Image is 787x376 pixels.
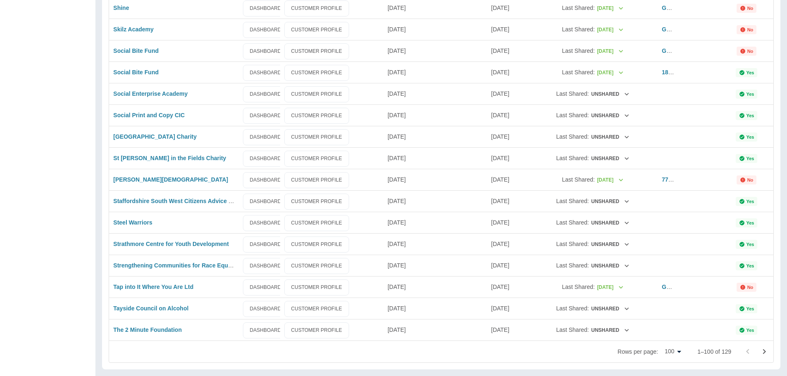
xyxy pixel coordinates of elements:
a: DASHBOARD [243,43,288,59]
div: 26 Aug 2025 [383,83,487,104]
div: 21 Aug 2025 [383,190,487,212]
a: CUSTOMER PROFILE [284,301,349,317]
button: [DATE] [597,45,624,58]
div: 17 Aug 2025 [487,190,528,212]
div: Last Shared: [533,126,654,147]
a: Tayside Council on Alcohol [113,305,188,312]
a: CUSTOMER PROFILE [284,86,349,102]
div: Last Shared: [533,19,654,40]
div: Last Shared: [533,83,654,104]
div: Last Shared: [533,234,654,255]
a: CUSTOMER PROFILE [284,279,349,296]
a: DASHBOARD [243,194,288,210]
p: Yes [747,306,754,311]
button: Unshared [590,152,630,165]
a: DASHBOARD [243,215,288,231]
a: CUSTOMER PROFILE [284,108,349,124]
a: Shine [113,5,129,11]
a: Strathmore Centre for Youth Development [113,241,229,247]
a: CUSTOMER PROFILE [284,194,349,210]
button: Unshared [590,217,630,229]
div: 03 Sep 2025 [383,40,487,61]
div: Not all required reports for this customer were uploaded for the latest usage month. [737,47,757,56]
a: CUSTOMER PROFILE [284,151,349,167]
div: 01 Sep 2025 [383,298,487,319]
div: 14 Aug 2025 [487,255,528,276]
a: DASHBOARD [243,322,288,338]
a: DASHBOARD [243,22,288,38]
p: Yes [747,263,754,268]
a: Steel Warriors [113,219,152,226]
button: Go to next page [756,343,773,360]
a: CUSTOMER PROFILE [284,65,349,81]
button: [DATE] [597,174,624,187]
button: Unshared [590,88,630,101]
div: 04 Aug 2025 [383,147,487,169]
p: Yes [747,220,754,225]
a: Staffordshire South West Citizens Advice Bureau [113,198,248,204]
a: Strengthening Communities for Race Equality [GEOGRAPHIC_DATA] [113,262,303,269]
a: GO706012 [662,26,690,33]
div: Not all required reports for this customer were uploaded for the latest usage month. [737,283,757,292]
div: 15 Sep 2025 [383,61,487,83]
div: 08 Sep 2025 [383,212,487,233]
div: 30 Aug 2025 [487,104,528,126]
a: DASHBOARD [243,279,288,296]
a: CUSTOMER PROFILE [284,236,349,253]
div: 05 Sep 2025 [383,104,487,126]
button: [DATE] [597,24,624,36]
a: DASHBOARD [243,172,288,188]
a: CUSTOMER PROFILE [284,215,349,231]
div: 12 Sep 2025 [383,169,487,190]
a: Social Bite Fund [113,69,159,76]
div: 04 Aug 2025 [383,319,487,341]
a: CUSTOMER PROFILE [284,0,349,17]
p: Yes [747,70,754,75]
a: [PERSON_NAME][DEMOGRAPHIC_DATA] [113,176,228,183]
a: CUSTOMER PROFILE [284,129,349,145]
p: Yes [747,199,754,204]
p: No [747,285,754,290]
div: 27 Aug 2025 [487,298,528,319]
div: 22 Aug 2025 [487,83,528,104]
a: DASHBOARD [243,258,288,274]
button: Unshared [590,260,630,272]
p: Yes [747,242,754,247]
div: 31 Aug 2025 [487,19,528,40]
div: 04 Sep 2025 [383,19,487,40]
p: Yes [747,92,754,97]
a: DASHBOARD [243,129,288,145]
a: CUSTOMER PROFILE [284,258,349,274]
a: CUSTOMER PROFILE [284,43,349,59]
p: 1–100 of 129 [697,348,731,356]
div: 100 [661,345,684,357]
a: DASHBOARD [243,65,288,81]
div: Last Shared: [533,277,654,298]
button: [DATE] [597,281,624,294]
div: Last Shared: [533,169,654,190]
div: Last Shared: [533,255,654,276]
p: Yes [747,156,754,161]
a: DASHBOARD [243,86,288,102]
div: Not all required reports for this customer were uploaded for the latest usage month. [737,175,757,184]
a: GO706048 [662,47,690,54]
div: 07 Sep 2025 [487,61,528,83]
a: DASHBOARD [243,151,288,167]
button: [DATE] [597,2,624,15]
div: 02 Sep 2025 [383,276,487,298]
p: No [747,27,754,32]
a: DASHBOARD [243,236,288,253]
div: Not all required reports for this customer were uploaded for the latest usage month. [737,25,757,34]
div: Last Shared: [533,62,654,83]
button: [DATE] [597,66,624,79]
a: Social Print and Copy CIC [113,112,185,118]
button: Unshared [590,109,630,122]
div: Last Shared: [533,319,654,341]
div: 04 Aug 2025 [383,233,487,255]
a: CUSTOMER PROFILE [284,22,349,38]
a: GO706020 [662,5,690,11]
div: 19 Aug 2025 [487,126,528,147]
div: Last Shared: [533,191,654,212]
p: No [747,177,754,182]
a: DASHBOARD [243,108,288,124]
